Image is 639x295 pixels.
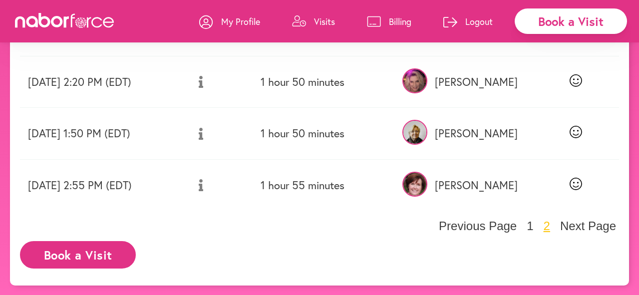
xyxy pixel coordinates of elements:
[253,108,396,159] td: 1 hour 50 minutes
[404,75,524,88] p: [PERSON_NAME]
[541,219,553,234] button: 2
[404,179,524,192] p: [PERSON_NAME]
[389,15,411,27] p: Billing
[402,120,427,145] img: lTsDzUqgSHSE4Q98kGbS
[253,56,396,107] td: 1 hour 50 minutes
[20,56,183,107] td: [DATE] 2:20 PM (EDT)
[199,6,260,36] a: My Profile
[465,15,493,27] p: Logout
[557,219,619,234] button: Next Page
[443,6,493,36] a: Logout
[20,108,183,159] td: [DATE] 1:50 PM (EDT)
[253,159,396,211] td: 1 hour 55 minutes
[367,6,411,36] a: Billing
[292,6,335,36] a: Visits
[524,219,536,234] button: 1
[404,127,524,140] p: [PERSON_NAME]
[402,68,427,93] img: hKxa0OvSRne3J2UKrLSw
[221,15,260,27] p: My Profile
[314,15,335,27] p: Visits
[20,159,183,211] td: [DATE] 2:55 PM (EDT)
[402,172,427,197] img: BrmocaWSRJSpOZ8QaKBQ
[436,219,520,234] button: Previous Page
[20,241,136,269] button: Book a Visit
[515,8,627,34] div: Book a Visit
[20,249,136,258] a: Book a Visit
